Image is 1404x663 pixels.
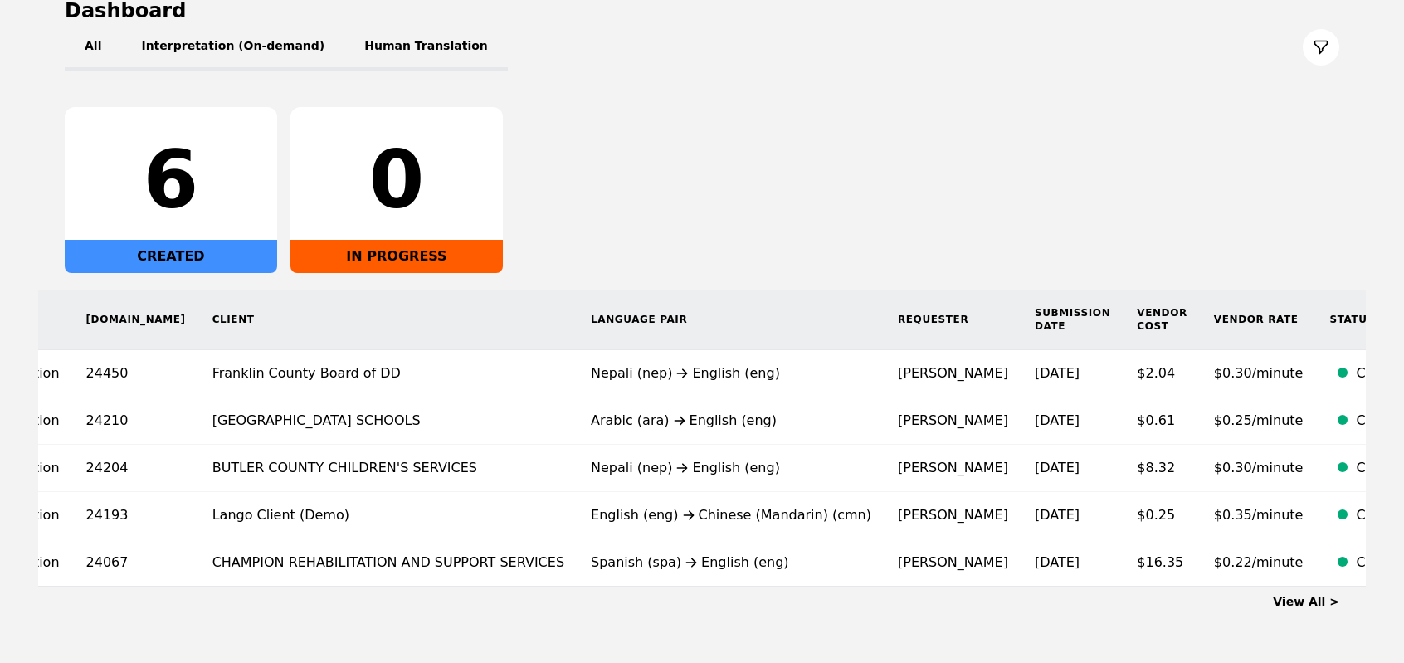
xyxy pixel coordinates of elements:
td: [PERSON_NAME] [885,350,1021,397]
td: 24067 [73,539,199,587]
td: 24210 [73,397,199,445]
span: $0.22/minute [1214,554,1304,570]
div: IN PROGRESS [290,240,503,273]
th: Language Pair [578,290,885,350]
td: $0.61 [1124,397,1201,445]
td: Lango Client (Demo) [199,492,578,539]
th: Submission Date [1021,290,1124,350]
time: [DATE] [1035,412,1080,428]
td: 24193 [73,492,199,539]
div: CREATED [65,240,277,273]
div: English (eng) Chinese (Mandarin) (cmn) [591,505,871,525]
th: Vendor Rate [1201,290,1317,350]
th: Vendor Cost [1124,290,1201,350]
td: Franklin County Board of DD [199,350,578,397]
time: [DATE] [1035,507,1080,523]
td: BUTLER COUNTY CHILDREN'S SERVICES [199,445,578,492]
div: 0 [304,140,490,220]
div: Arabic (ara) English (eng) [591,411,871,431]
span: $0.35/minute [1214,507,1304,523]
td: $2.04 [1124,350,1201,397]
td: [PERSON_NAME] [885,492,1021,539]
button: All [65,24,121,71]
td: [GEOGRAPHIC_DATA] SCHOOLS [199,397,578,445]
button: Human Translation [344,24,508,71]
time: [DATE] [1035,460,1080,475]
a: View All > [1273,595,1339,608]
td: [PERSON_NAME] [885,397,1021,445]
th: Requester [885,290,1021,350]
th: Client [199,290,578,350]
span: $0.30/minute [1214,460,1304,475]
td: 24450 [73,350,199,397]
td: [PERSON_NAME] [885,539,1021,587]
div: 6 [78,140,264,220]
td: [PERSON_NAME] [885,445,1021,492]
div: Spanish (spa) English (eng) [591,553,871,573]
button: Filter [1303,29,1339,66]
span: $0.25/minute [1214,412,1304,428]
time: [DATE] [1035,554,1080,570]
td: $8.32 [1124,445,1201,492]
td: CHAMPION REHABILITATION AND SUPPORT SERVICES [199,539,578,587]
span: $0.30/minute [1214,365,1304,381]
time: [DATE] [1035,365,1080,381]
th: [DOMAIN_NAME] [73,290,199,350]
td: $16.35 [1124,539,1201,587]
td: $0.25 [1124,492,1201,539]
td: 24204 [73,445,199,492]
div: Nepali (nep) English (eng) [591,363,871,383]
button: Interpretation (On-demand) [121,24,344,71]
div: Nepali (nep) English (eng) [591,458,871,478]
